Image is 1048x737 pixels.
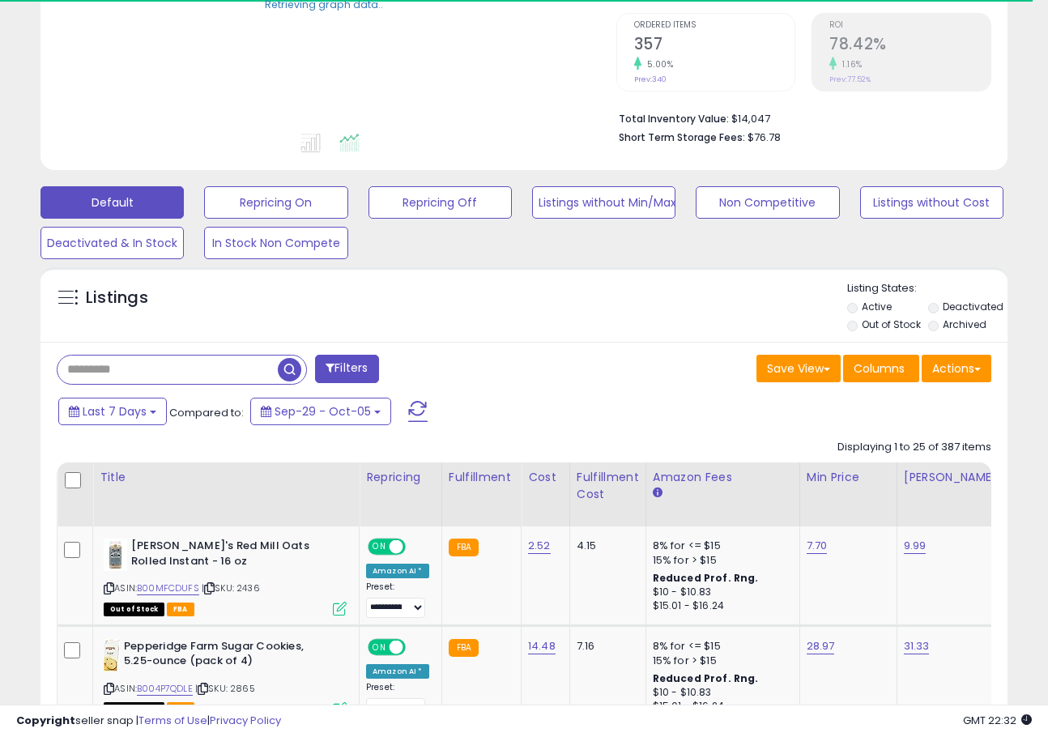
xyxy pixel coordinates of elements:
[829,21,990,30] span: ROI
[943,317,986,331] label: Archived
[922,355,991,382] button: Actions
[100,469,352,486] div: Title
[807,638,835,654] a: 28.97
[16,713,75,728] strong: Copyright
[653,469,793,486] div: Amazon Fees
[577,539,633,553] div: 4.15
[756,355,841,382] button: Save View
[366,564,429,578] div: Amazon AI *
[366,664,429,679] div: Amazon AI *
[137,582,199,595] a: B00MFCDUFS
[83,403,147,420] span: Last 7 Days
[829,75,871,84] small: Prev: 77.52%
[943,300,1003,313] label: Deactivated
[807,538,828,554] a: 7.70
[167,603,194,616] span: FBA
[748,130,781,145] span: $76.78
[366,682,429,718] div: Preset:
[904,638,930,654] a: 31.33
[862,300,892,313] label: Active
[634,75,667,84] small: Prev: 340
[619,112,729,126] b: Total Inventory Value:
[58,398,167,425] button: Last 7 Days
[210,713,281,728] a: Privacy Policy
[696,186,839,219] button: Non Competitive
[528,638,556,654] a: 14.48
[131,539,328,573] b: [PERSON_NAME]'s Red Mill Oats Rolled Instant - 16 oz
[653,639,787,654] div: 8% for <= $15
[403,540,429,554] span: OFF
[104,639,120,671] img: 4192Zg9Ay6L._SL40_.jpg
[138,713,207,728] a: Terms of Use
[653,599,787,613] div: $15.01 - $16.24
[963,713,1032,728] span: 2025-10-13 22:32 GMT
[315,355,378,383] button: Filters
[634,35,795,57] h2: 357
[860,186,1003,219] button: Listings without Cost
[653,671,759,685] b: Reduced Prof. Rng.
[275,403,371,420] span: Sep-29 - Oct-05
[449,469,514,486] div: Fulfillment
[124,639,321,673] b: Pepperidge Farm Sugar Cookies, 5.25-ounce (pack of 4)
[366,582,429,618] div: Preset:
[619,130,745,144] b: Short Term Storage Fees:
[837,440,991,455] div: Displaying 1 to 25 of 387 items
[619,108,979,127] li: $14,047
[653,586,787,599] div: $10 - $10.83
[653,553,787,568] div: 15% for > $15
[86,287,148,309] h5: Listings
[104,539,127,571] img: 41683OaF0XL._SL40_.jpg
[532,186,675,219] button: Listings without Min/Max
[204,227,347,259] button: In Stock Non Compete
[40,186,184,219] button: Default
[137,682,193,696] a: B004P7QDLE
[169,405,244,420] span: Compared to:
[837,58,863,70] small: 1.16%
[807,469,890,486] div: Min Price
[653,539,787,553] div: 8% for <= $15
[369,640,390,654] span: ON
[653,571,759,585] b: Reduced Prof. Rng.
[653,486,662,501] small: Amazon Fees.
[104,603,164,616] span: All listings that are currently out of stock and unavailable for purchase on Amazon
[369,540,390,554] span: ON
[641,58,674,70] small: 5.00%
[862,317,921,331] label: Out of Stock
[528,538,551,554] a: 2.52
[634,21,795,30] span: Ordered Items
[16,714,281,729] div: seller snap | |
[577,639,633,654] div: 7.16
[40,227,184,259] button: Deactivated & In Stock
[829,35,990,57] h2: 78.42%
[653,686,787,700] div: $10 - $10.83
[843,355,919,382] button: Columns
[904,538,927,554] a: 9.99
[854,360,905,377] span: Columns
[204,186,347,219] button: Repricing On
[577,469,639,503] div: Fulfillment Cost
[449,639,479,657] small: FBA
[195,682,255,695] span: | SKU: 2865
[653,654,787,668] div: 15% for > $15
[904,469,1000,486] div: [PERSON_NAME]
[104,639,347,714] div: ASIN:
[847,281,1008,296] p: Listing States:
[369,186,512,219] button: Repricing Off
[366,469,435,486] div: Repricing
[528,469,563,486] div: Cost
[403,640,429,654] span: OFF
[449,539,479,556] small: FBA
[250,398,391,425] button: Sep-29 - Oct-05
[104,539,347,614] div: ASIN:
[202,582,260,594] span: | SKU: 2436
